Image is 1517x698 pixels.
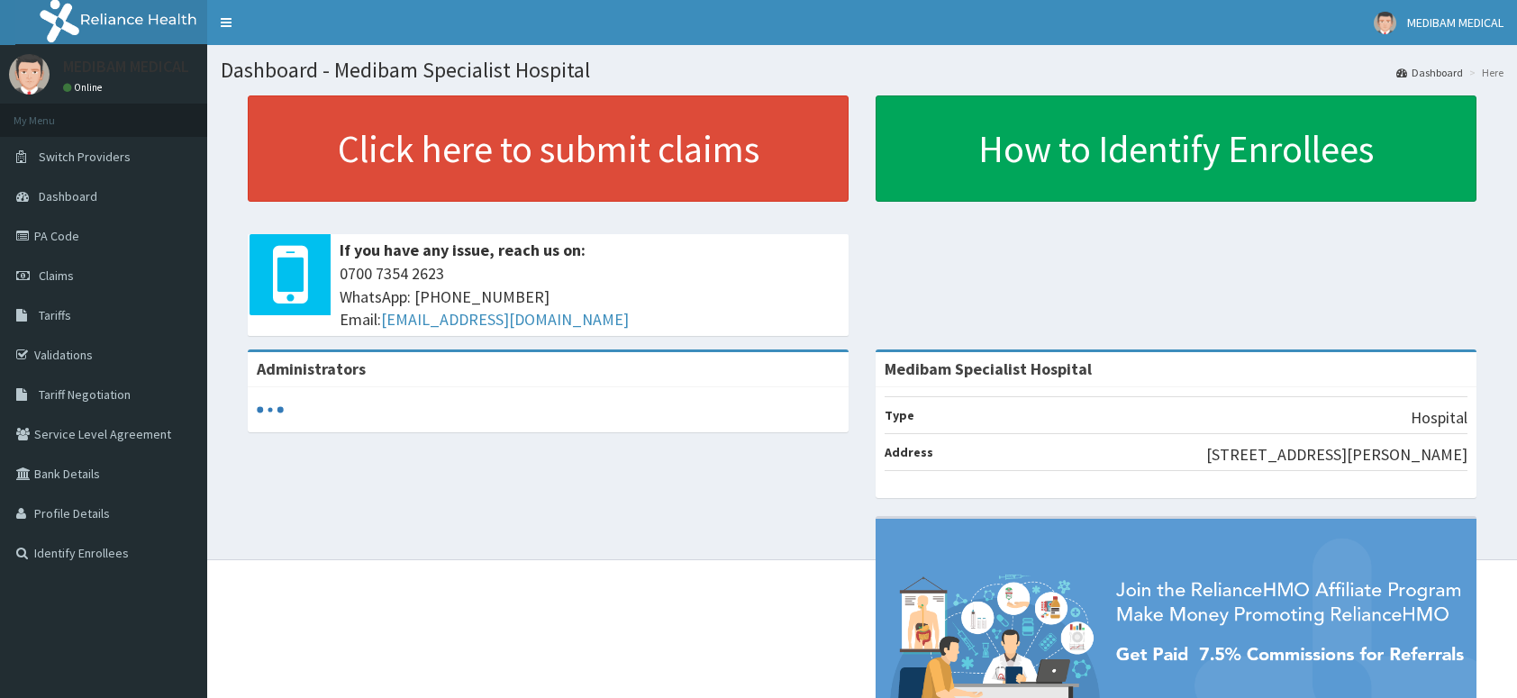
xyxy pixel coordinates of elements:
[257,396,284,423] svg: audio-loading
[221,59,1503,82] h1: Dashboard - Medibam Specialist Hospital
[39,267,74,284] span: Claims
[63,59,189,75] p: MEDIBAM MEDICAL
[257,358,366,379] b: Administrators
[340,262,840,331] span: 0700 7354 2623 WhatsApp: [PHONE_NUMBER] Email:
[1206,443,1467,467] p: [STREET_ADDRESS][PERSON_NAME]
[63,81,106,94] a: Online
[248,95,849,202] a: Click here to submit claims
[885,444,933,460] b: Address
[340,240,586,260] b: If you have any issue, reach us on:
[39,149,131,165] span: Switch Providers
[1411,406,1467,430] p: Hospital
[1374,12,1396,34] img: User Image
[39,386,131,403] span: Tariff Negotiation
[1396,65,1463,80] a: Dashboard
[381,309,629,330] a: [EMAIL_ADDRESS][DOMAIN_NAME]
[9,54,50,95] img: User Image
[885,407,914,423] b: Type
[885,358,1092,379] strong: Medibam Specialist Hospital
[39,307,71,323] span: Tariffs
[1407,14,1503,31] span: MEDIBAM MEDICAL
[1465,65,1503,80] li: Here
[39,188,97,204] span: Dashboard
[876,95,1476,202] a: How to Identify Enrollees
